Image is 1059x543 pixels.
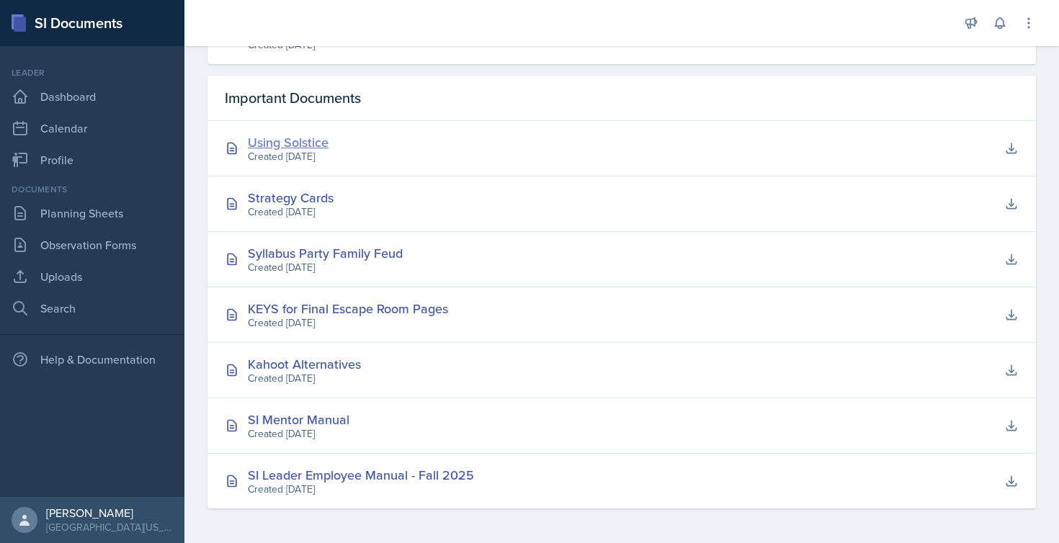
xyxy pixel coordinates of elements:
a: Calendar [6,114,179,143]
div: Syllabus Party Family Feud [248,243,403,263]
a: Uploads [6,262,179,291]
div: Created [DATE] [248,149,329,164]
div: Leader [6,66,179,79]
div: SI Mentor Manual [248,410,349,429]
div: [GEOGRAPHIC_DATA][US_STATE] [46,520,173,534]
div: SI Leader Employee Manual - Fall 2025 [248,465,474,485]
a: Dashboard [6,82,179,111]
div: [PERSON_NAME] [46,506,173,520]
div: Created [DATE] [248,205,334,220]
div: Strategy Cards [248,188,334,207]
div: Help & Documentation [6,345,179,374]
div: Created [DATE] [248,482,474,497]
div: Created [DATE] [248,260,403,275]
div: Created [DATE] [248,315,448,331]
div: Created [DATE] [248,371,361,386]
span: Important Documents [225,87,361,109]
div: Created [DATE] [248,426,349,441]
a: Search [6,294,179,323]
div: Using Solstice [248,133,329,152]
a: Profile [6,145,179,174]
div: Documents [6,183,179,196]
div: KEYS for Final Escape Room Pages [248,299,448,318]
a: Planning Sheets [6,199,179,228]
a: Observation Forms [6,230,179,259]
div: Kahoot Alternatives [248,354,361,374]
